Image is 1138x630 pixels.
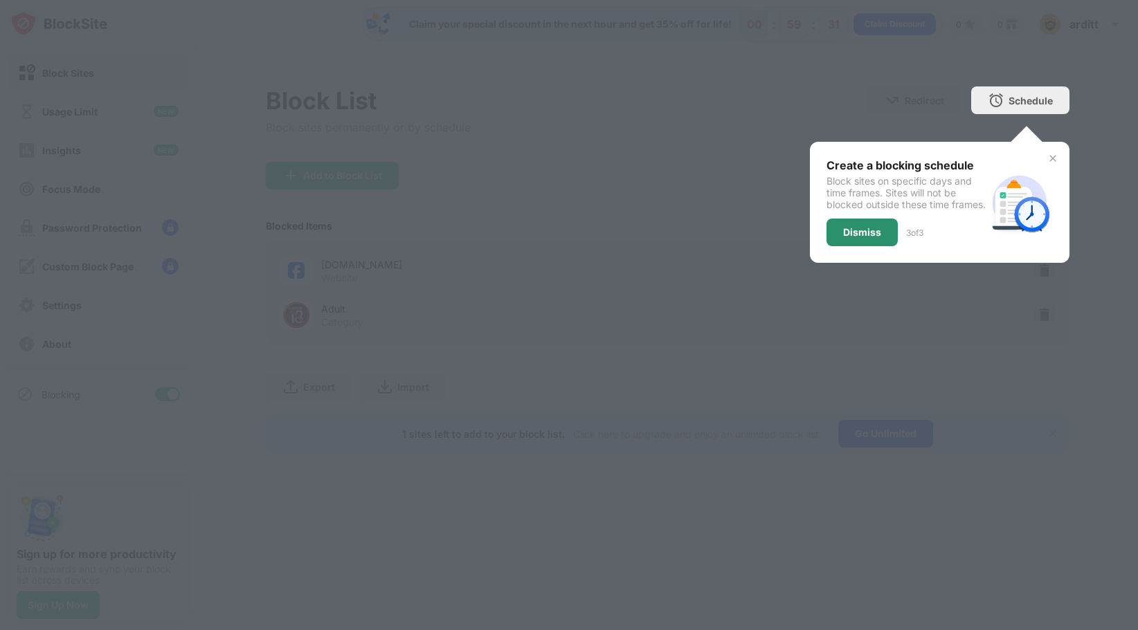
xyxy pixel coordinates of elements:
img: x-button.svg [1047,153,1058,164]
div: Dismiss [843,227,881,238]
div: 3 of 3 [906,228,923,238]
img: schedule.svg [986,169,1053,236]
div: Create a blocking schedule [827,158,986,172]
div: Schedule [1009,95,1053,106]
div: Block sites on specific days and time frames. Sites will not be blocked outside these time frames. [827,175,986,210]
